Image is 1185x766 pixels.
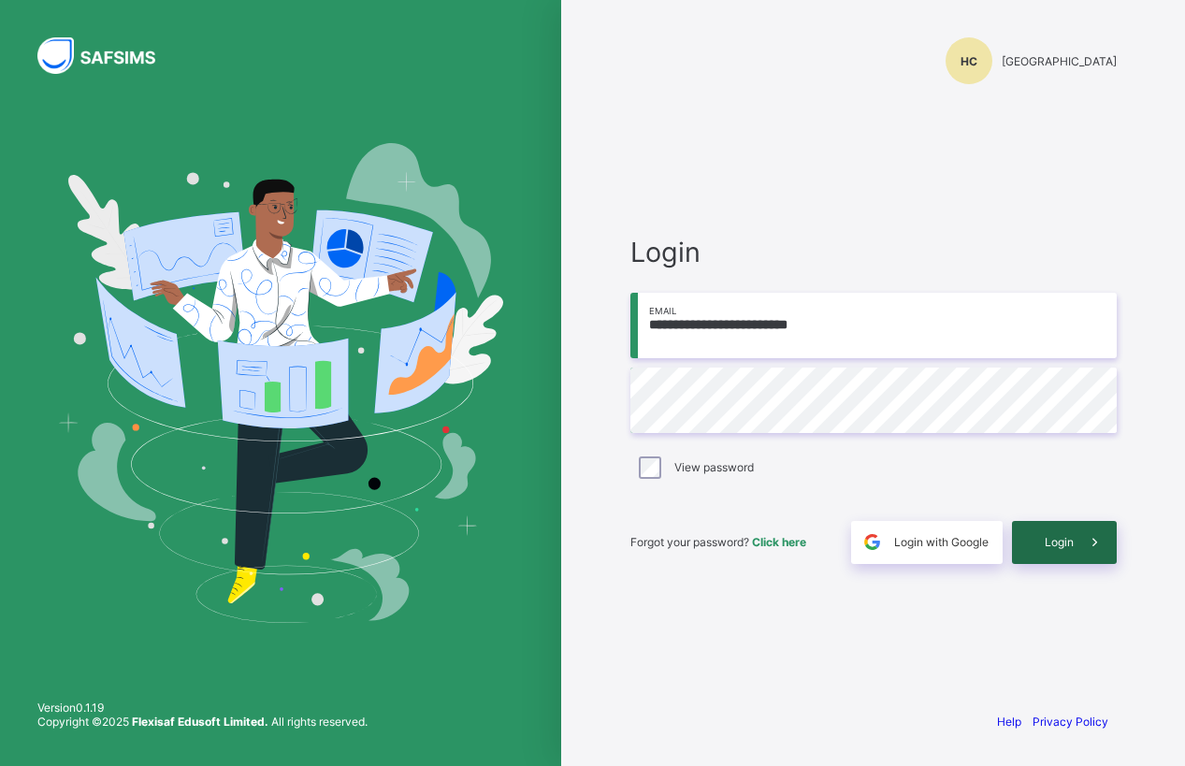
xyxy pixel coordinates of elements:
[132,715,268,729] strong: Flexisaf Edusoft Limited.
[1033,715,1108,729] a: Privacy Policy
[997,715,1021,729] a: Help
[37,715,368,729] span: Copyright © 2025 All rights reserved.
[961,54,977,68] span: HC
[630,236,1117,268] span: Login
[861,531,883,553] img: google.396cfc9801f0270233282035f929180a.svg
[894,535,989,549] span: Login with Google
[37,701,368,715] span: Version 0.1.19
[58,143,503,622] img: Hero Image
[1045,535,1074,549] span: Login
[674,460,754,474] label: View password
[752,535,806,549] a: Click here
[37,37,178,74] img: SAFSIMS Logo
[630,535,806,549] span: Forgot your password?
[1002,54,1117,68] span: [GEOGRAPHIC_DATA]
